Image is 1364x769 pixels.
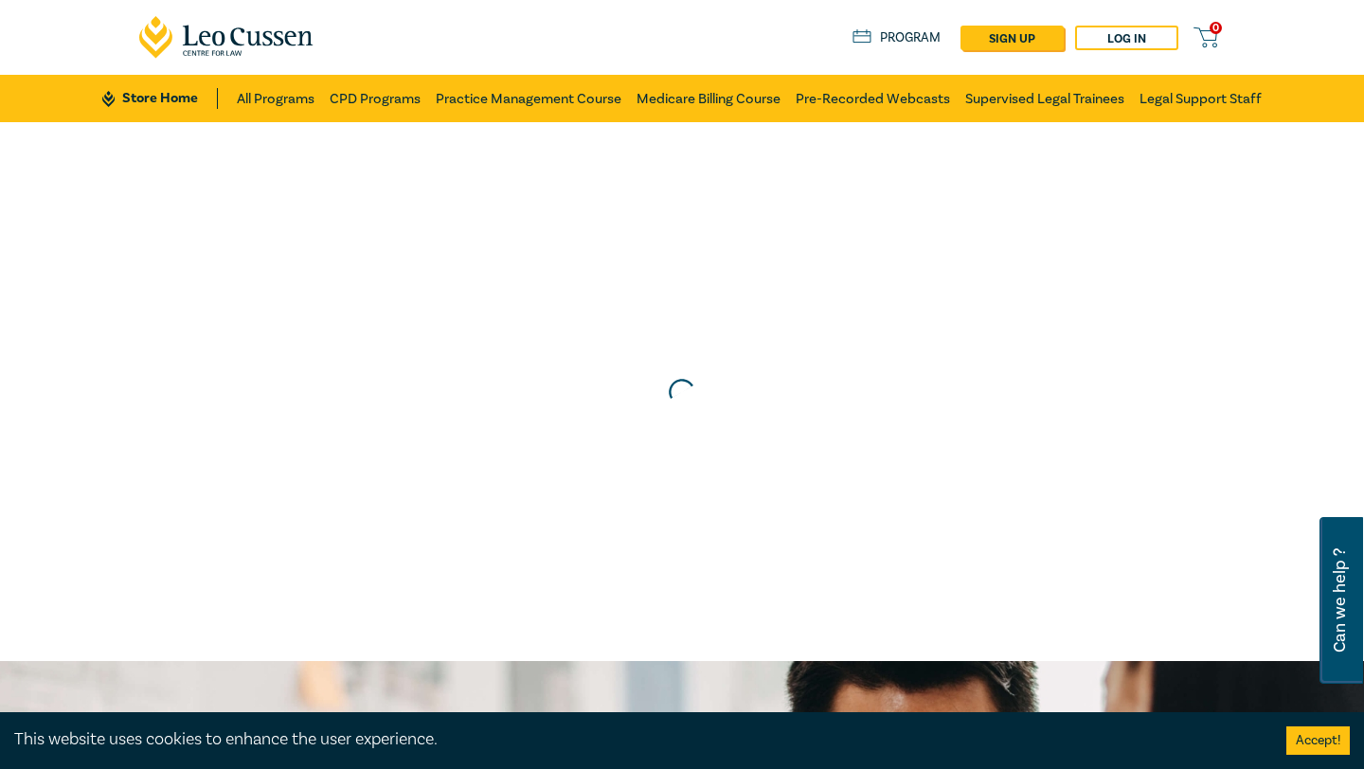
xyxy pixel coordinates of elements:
span: Can we help ? [1331,528,1349,672]
a: Medicare Billing Course [637,75,781,122]
a: Legal Support Staff [1140,75,1262,122]
a: Log in [1075,26,1178,50]
button: Accept cookies [1286,726,1350,755]
a: Pre-Recorded Webcasts [796,75,950,122]
a: CPD Programs [330,75,421,122]
a: Supervised Legal Trainees [965,75,1124,122]
a: Practice Management Course [436,75,621,122]
span: 0 [1210,22,1222,34]
a: Store Home [102,88,217,109]
div: This website uses cookies to enhance the user experience. [14,727,1258,752]
a: Program [852,27,941,48]
a: sign up [960,26,1064,50]
a: All Programs [237,75,314,122]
